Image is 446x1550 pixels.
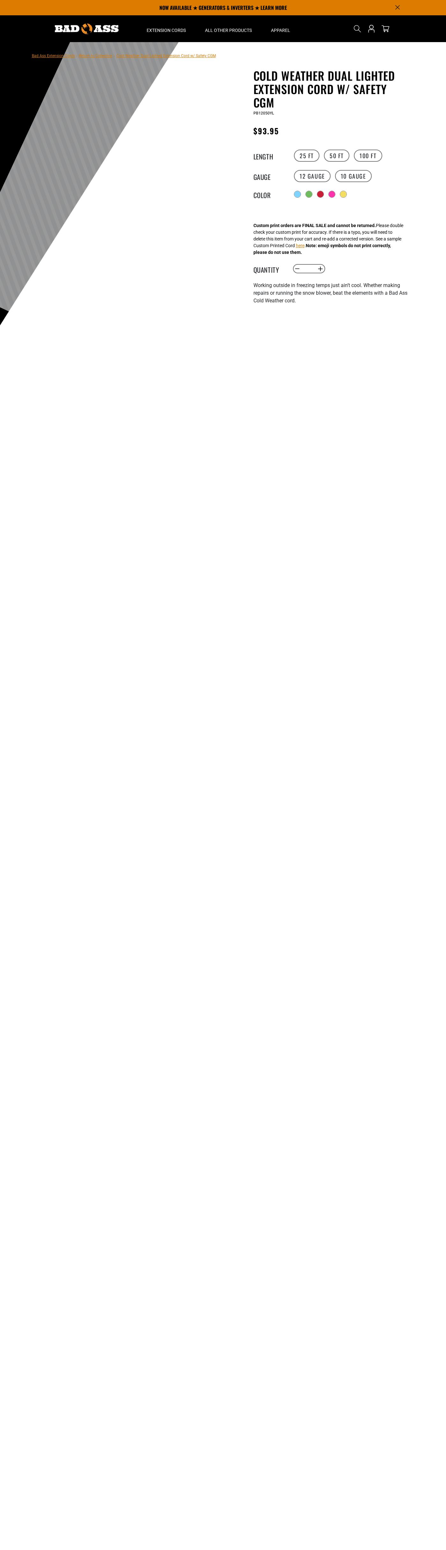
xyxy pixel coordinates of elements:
[253,222,403,256] div: Please double check your custom print for accuracy. If there is a typo, you will need to delete t...
[253,243,391,255] strong: Note: emoji symbols do not print correctly, please do not use them.
[271,27,290,33] span: Apparel
[261,15,300,42] summary: Apparel
[116,54,216,58] span: Cold Weather Dual Lighted Extension Cord w/ Safety CGM
[253,312,410,400] iframe: Bad Ass Cold Weather Cord - Dry Ice Test
[205,27,252,33] span: All Other Products
[253,69,410,109] h1: Cold Weather Dual Lighted Extension Cord w/ Safety CGM
[253,190,285,198] legend: Color
[79,54,113,58] a: Return to Collection
[253,151,285,160] legend: Length
[253,172,285,180] legend: Gauge
[55,24,119,34] img: Bad Ass Extension Cords
[294,170,331,182] label: 12 Gauge
[137,15,195,42] summary: Extension Cords
[195,15,261,42] summary: All Other Products
[253,265,285,273] label: Quantity
[76,54,77,58] span: ›
[147,27,186,33] span: Extension Cords
[253,223,376,228] strong: Custom print orders are FINAL SALE and cannot be returned.
[32,52,216,59] nav: breadcrumbs
[114,54,115,58] span: ›
[32,54,75,58] a: Bad Ass Extension Cords
[324,150,349,162] label: 50 FT
[253,125,279,137] span: $93.95
[294,150,319,162] label: 25 FT
[354,150,382,162] label: 100 FT
[253,111,274,115] span: PB12050YL
[335,170,372,182] label: 10 Gauge
[296,242,304,249] button: here
[253,282,407,304] span: Working outside in freezing temps just ain’t cool. Whether making repairs or running the snow blo...
[352,24,362,34] summary: Search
